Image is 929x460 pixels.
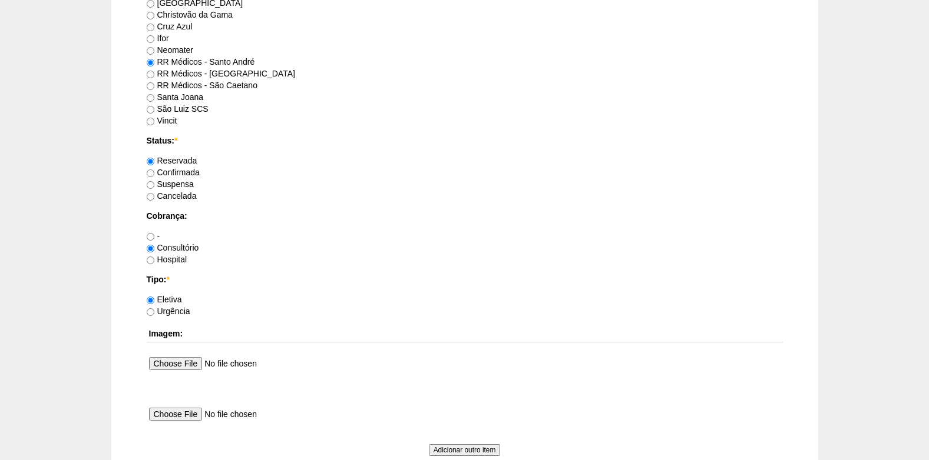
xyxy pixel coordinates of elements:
[147,69,295,78] label: RR Médicos - [GEOGRAPHIC_DATA]
[147,135,783,146] label: Status:
[147,47,154,55] input: Neomater
[147,34,169,43] label: Ifor
[147,255,187,264] label: Hospital
[147,104,209,114] label: São Luiz SCS
[174,136,177,145] span: Este campo é obrigatório.
[147,81,257,90] label: RR Médicos - São Caetano
[147,168,200,177] label: Confirmada
[147,274,783,285] label: Tipo:
[147,92,204,102] label: Santa Joana
[147,57,255,66] label: RR Médicos - Santo André
[147,179,194,189] label: Suspensa
[166,275,169,284] span: Este campo é obrigatório.
[147,231,160,241] label: -
[147,94,154,102] input: Santa Joana
[429,444,501,456] input: Adicionar outro item
[147,118,154,125] input: Vincit
[147,233,154,241] input: -
[147,82,154,90] input: RR Médicos - São Caetano
[147,308,154,316] input: Urgência
[147,181,154,189] input: Suspensa
[147,12,154,19] input: Christovão da Gama
[147,71,154,78] input: RR Médicos - [GEOGRAPHIC_DATA]
[147,35,154,43] input: Ifor
[147,169,154,177] input: Confirmada
[147,325,783,342] th: Imagem:
[147,256,154,264] input: Hospital
[147,158,154,165] input: Reservada
[147,295,182,304] label: Eletiva
[147,243,199,252] label: Consultório
[147,156,197,165] label: Reservada
[147,210,783,222] label: Cobrança:
[147,59,154,66] input: RR Médicos - Santo André
[147,191,197,201] label: Cancelada
[147,45,193,55] label: Neomater
[147,22,193,31] label: Cruz Azul
[147,24,154,31] input: Cruz Azul
[147,296,154,304] input: Eletiva
[147,116,177,125] label: Vincit
[147,306,190,316] label: Urgência
[147,245,154,252] input: Consultório
[147,106,154,114] input: São Luiz SCS
[147,193,154,201] input: Cancelada
[147,10,233,19] label: Christovão da Gama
